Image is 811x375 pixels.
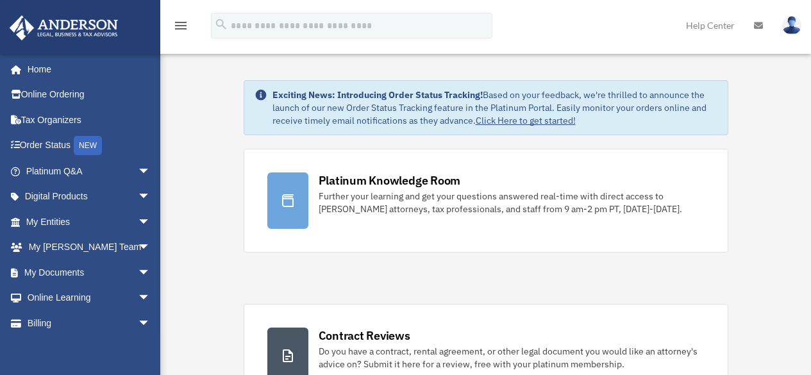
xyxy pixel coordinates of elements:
span: arrow_drop_down [138,184,163,210]
a: Click Here to get started! [476,115,576,126]
a: Order StatusNEW [9,133,170,159]
i: menu [173,18,188,33]
div: Platinum Knowledge Room [319,172,461,188]
i: search [214,17,228,31]
a: My Entitiesarrow_drop_down [9,209,170,235]
a: Digital Productsarrow_drop_down [9,184,170,210]
span: arrow_drop_down [138,285,163,312]
a: Online Ordering [9,82,170,108]
a: menu [173,22,188,33]
span: arrow_drop_down [138,209,163,235]
a: My Documentsarrow_drop_down [9,260,170,285]
a: Platinum Knowledge Room Further your learning and get your questions answered real-time with dire... [244,149,728,253]
a: Platinum Q&Aarrow_drop_down [9,158,170,184]
a: Online Learningarrow_drop_down [9,285,170,311]
a: My [PERSON_NAME] Teamarrow_drop_down [9,235,170,260]
div: Contract Reviews [319,328,410,344]
div: NEW [74,136,102,155]
span: arrow_drop_down [138,235,163,261]
div: Based on your feedback, we're thrilled to announce the launch of our new Order Status Tracking fe... [272,88,717,127]
a: Billingarrow_drop_down [9,310,170,336]
span: arrow_drop_down [138,310,163,337]
span: arrow_drop_down [138,260,163,286]
div: Do you have a contract, rental agreement, or other legal document you would like an attorney's ad... [319,345,705,371]
div: Further your learning and get your questions answered real-time with direct access to [PERSON_NAM... [319,190,705,215]
img: User Pic [782,16,801,35]
img: Anderson Advisors Platinum Portal [6,15,122,40]
a: Home [9,56,163,82]
strong: Exciting News: Introducing Order Status Tracking! [272,89,483,101]
span: arrow_drop_down [138,158,163,185]
a: Tax Organizers [9,107,170,133]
